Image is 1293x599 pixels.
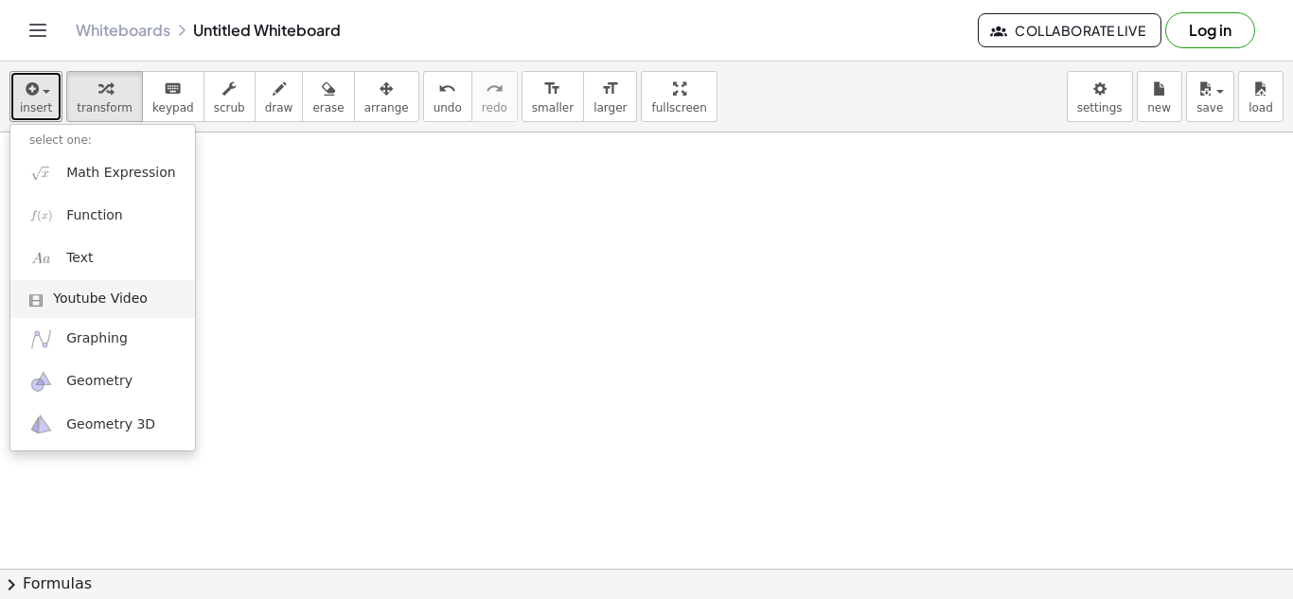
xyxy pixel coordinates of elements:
[482,101,507,115] span: redo
[423,71,472,122] button: undoundo
[164,78,182,100] i: keyboard
[1165,12,1255,48] button: Log in
[1196,101,1223,115] span: save
[152,101,194,115] span: keypad
[66,329,128,348] span: Graphing
[583,71,637,122] button: format_sizelarger
[1077,101,1123,115] span: settings
[438,78,456,100] i: undo
[10,194,195,237] a: Function
[66,249,93,268] span: Text
[593,101,627,115] span: larger
[29,247,53,271] img: Aa.png
[29,370,53,394] img: ggb-geometry.svg
[77,101,133,115] span: transform
[471,71,518,122] button: redoredo
[265,101,293,115] span: draw
[29,161,53,185] img: sqrt_x.png
[10,238,195,280] a: Text
[1238,71,1284,122] button: load
[1067,71,1133,122] button: settings
[312,101,344,115] span: erase
[53,290,148,308] span: Youtube Video
[651,101,706,115] span: fullscreen
[9,71,62,122] button: insert
[10,318,195,361] a: Graphing
[1249,101,1273,115] span: load
[1137,71,1182,122] button: new
[66,415,155,434] span: Geometry 3D
[214,101,245,115] span: scrub
[601,78,619,100] i: format_size
[994,22,1145,39] span: Collaborate Live
[522,71,584,122] button: format_sizesmaller
[66,164,175,183] span: Math Expression
[29,327,53,351] img: ggb-graphing.svg
[978,13,1161,47] button: Collaborate Live
[23,15,53,45] button: Toggle navigation
[66,71,143,122] button: transform
[543,78,561,100] i: format_size
[1147,101,1171,115] span: new
[66,372,133,391] span: Geometry
[142,71,204,122] button: keyboardkeypad
[364,101,409,115] span: arrange
[10,361,195,403] a: Geometry
[434,101,462,115] span: undo
[354,71,419,122] button: arrange
[29,203,53,227] img: f_x.png
[20,101,52,115] span: insert
[10,130,195,151] li: select one:
[302,71,354,122] button: erase
[10,151,195,194] a: Math Expression
[255,71,304,122] button: draw
[204,71,256,122] button: scrub
[29,413,53,436] img: ggb-3d.svg
[76,21,170,40] a: Whiteboards
[532,101,574,115] span: smaller
[641,71,717,122] button: fullscreen
[10,403,195,446] a: Geometry 3D
[66,206,123,225] span: Function
[10,280,195,318] a: Youtube Video
[486,78,504,100] i: redo
[1186,71,1234,122] button: save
